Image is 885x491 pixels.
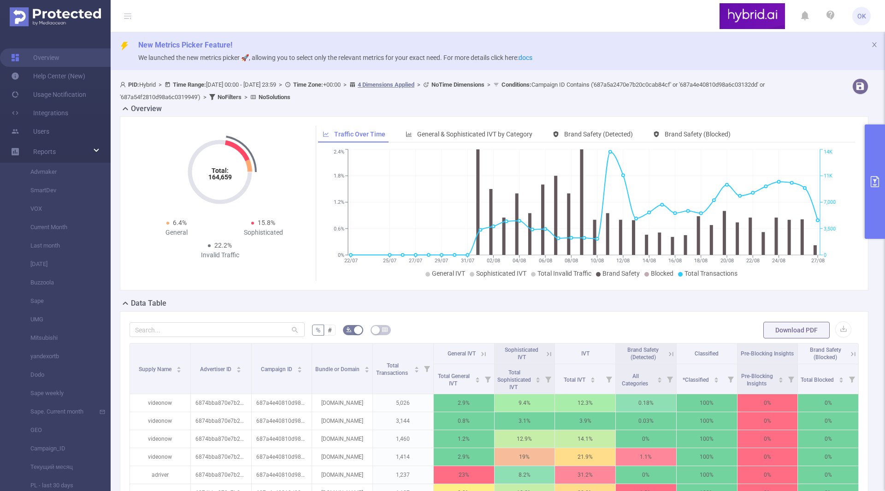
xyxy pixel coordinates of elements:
[536,379,541,382] i: icon: caret-down
[176,365,182,371] div: Sort
[555,394,615,412] p: 12.3%
[176,365,181,368] i: icon: caret-up
[536,376,541,379] i: icon: caret-up
[677,394,737,412] p: 100%
[173,81,206,88] b: Time Range:
[683,377,710,383] span: *Classified
[373,448,433,466] p: 1,414
[602,364,615,394] i: Filter menu
[297,369,302,372] i: icon: caret-down
[714,379,719,382] i: icon: caret-down
[261,366,294,373] span: Campaign ID
[460,258,474,264] tspan: 31/07
[315,366,361,373] span: Bundle or Domain
[259,94,290,101] b: No Solutions
[18,384,100,402] a: Sape weekly
[312,466,372,484] p: [DOMAIN_NAME]
[11,122,49,141] a: Users
[18,200,100,218] a: VOX
[312,412,372,430] p: [DOMAIN_NAME]
[334,173,344,179] tspan: 1.8%
[495,412,555,430] p: 3.1%
[616,394,676,412] p: 0.18%
[358,81,414,88] u: 4 Dimensions Applied
[602,270,640,277] span: Brand Safety
[18,402,100,421] a: Sape. Current month
[373,412,433,430] p: 3,144
[434,412,494,430] p: 0.8%
[406,131,412,137] i: icon: bar-chart
[824,252,826,258] tspan: 0
[434,394,494,412] p: 2.9%
[130,322,305,337] input: Search...
[438,373,470,387] span: Total General IVT
[616,430,676,448] p: 0%
[120,41,129,51] i: icon: thunderbolt
[431,81,484,88] b: No Time Dimensions
[242,94,250,101] span: >
[772,258,785,264] tspan: 24/08
[677,448,737,466] p: 100%
[497,369,531,390] span: Total Sophisticated IVT
[364,365,369,368] i: icon: caret-up
[564,258,578,264] tspan: 08/08
[382,327,388,332] i: icon: table
[18,366,100,384] a: Dodo
[18,255,100,273] a: [DATE]
[252,448,312,466] p: 687a4e40810d98a6c03132dd
[130,412,190,430] p: videonow
[138,54,532,61] span: We launched the new metrics picker 🚀, allowing you to select only the relevant metrics for your e...
[218,94,242,101] b: No Filters
[334,226,344,232] tspan: 0.6%
[555,430,615,448] p: 14.1%
[334,200,344,206] tspan: 1.2%
[212,167,229,174] tspan: Total:
[838,376,844,381] div: Sort
[201,94,209,101] span: >
[373,430,433,448] p: 1,460
[778,376,784,381] div: Sort
[383,258,396,264] tspan: 25/07
[475,376,480,379] i: icon: caret-up
[622,373,649,387] span: All Categories
[414,81,423,88] span: >
[839,376,844,379] i: icon: caret-up
[344,258,357,264] tspan: 22/07
[798,394,858,412] p: 0%
[505,347,538,361] span: Sophisticated IVT
[555,448,615,466] p: 21.9%
[316,326,320,334] span: %
[677,412,737,430] p: 100%
[555,466,615,484] p: 31.2%
[798,430,858,448] p: 0%
[173,219,187,226] span: 6.4%
[18,181,100,200] a: SmartDev
[785,364,797,394] i: Filter menu
[857,7,866,25] span: OK
[564,377,587,383] span: Total IVT
[694,258,708,264] tspan: 18/08
[519,54,532,61] a: docs
[18,421,100,439] a: GEO
[590,376,596,381] div: Sort
[779,376,784,379] i: icon: caret-up
[252,394,312,412] p: 687a4e40810d98a6c03132dd
[432,270,465,277] span: General IVT
[236,369,242,372] i: icon: caret-down
[714,376,719,379] i: icon: caret-up
[297,365,302,371] div: Sort
[414,369,419,372] i: icon: caret-down
[293,81,323,88] b: Time Zone:
[11,104,68,122] a: Integrations
[616,466,676,484] p: 0%
[616,412,676,430] p: 0.03%
[208,173,232,181] tspan: 164,659
[590,376,595,379] i: icon: caret-up
[18,237,100,255] a: Last month
[33,148,56,155] span: Reports
[737,412,798,430] p: 0%
[414,365,419,368] i: icon: caret-up
[220,228,307,237] div: Sophisticated
[328,326,332,334] span: #
[657,376,662,379] i: icon: caret-up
